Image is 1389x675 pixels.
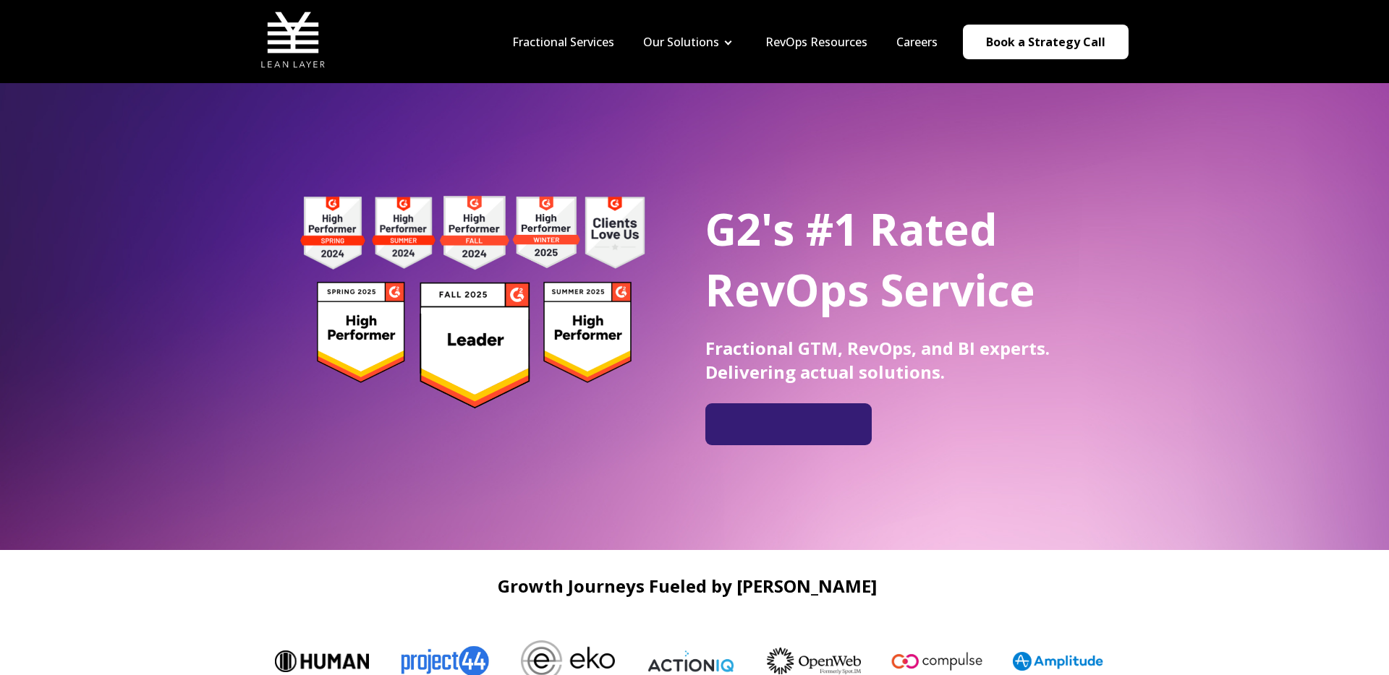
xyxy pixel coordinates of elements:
a: Careers [896,34,938,50]
a: Fractional Services [512,34,614,50]
img: Amplitude [1013,652,1107,671]
img: g2 badges [275,192,669,413]
a: RevOps Resources [765,34,867,50]
span: G2's #1 Rated RevOps Service [705,199,1035,319]
img: Lean Layer Logo [260,7,326,72]
h2: Growth Journeys Fueled by [PERSON_NAME] [260,576,1114,596]
a: Book a Strategy Call [963,25,1129,59]
span: Fractional GTM, RevOps, and BI experts. Delivering actual solutions. [705,336,1050,384]
div: Navigation Menu [498,34,952,50]
img: Human [275,650,369,672]
img: OpenWeb [767,648,861,674]
iframe: Embedded CTA [713,409,865,439]
a: Our Solutions [643,34,719,50]
img: ActionIQ [644,649,738,674]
